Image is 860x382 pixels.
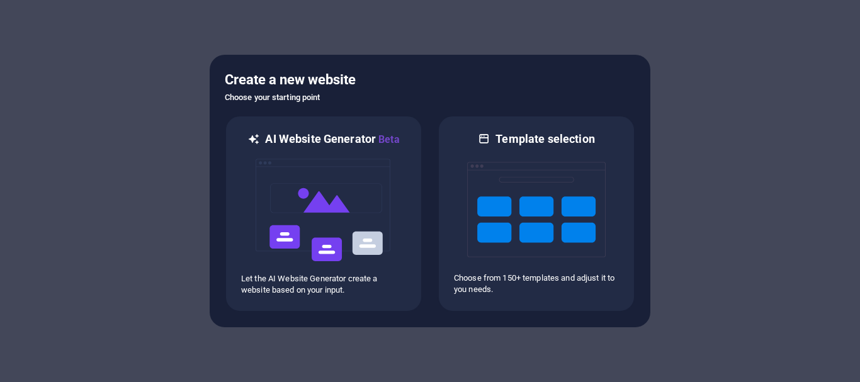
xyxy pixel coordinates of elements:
[225,70,635,90] h5: Create a new website
[225,90,635,105] h6: Choose your starting point
[241,273,406,296] p: Let the AI Website Generator create a website based on your input.
[438,115,635,312] div: Template selectionChoose from 150+ templates and adjust it to you needs.
[265,132,399,147] h6: AI Website Generator
[254,147,393,273] img: ai
[454,272,619,295] p: Choose from 150+ templates and adjust it to you needs.
[495,132,594,147] h6: Template selection
[225,115,422,312] div: AI Website GeneratorBetaaiLet the AI Website Generator create a website based on your input.
[376,133,400,145] span: Beta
